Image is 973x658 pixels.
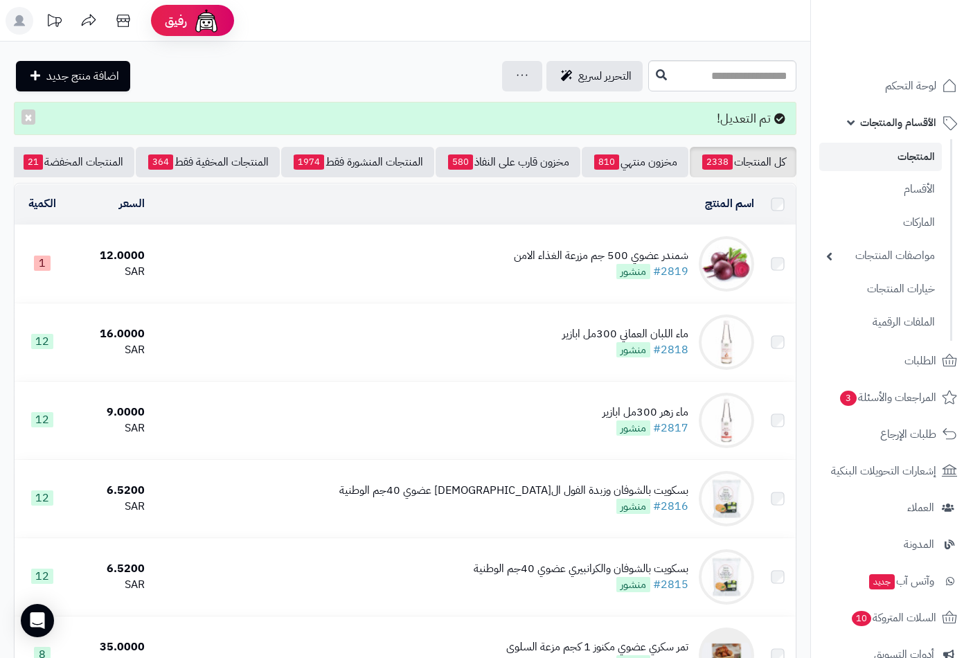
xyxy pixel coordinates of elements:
span: 10 [852,611,871,626]
div: 16.0000 [75,326,145,342]
div: SAR [75,577,145,593]
a: مواصفات المنتجات [819,241,942,271]
div: Open Intercom Messenger [21,604,54,637]
span: وآتس آب [868,571,934,591]
a: مخزون قارب على النفاذ580 [436,147,580,177]
img: logo-2.png [879,37,960,66]
div: تم التعديل! [14,102,796,135]
div: 12.0000 [75,248,145,264]
img: ماء اللبان العماني 300مل ابازير [699,314,754,370]
a: مخزون منتهي810 [582,147,688,177]
span: اضافة منتج جديد [46,68,119,85]
span: السلات المتروكة [850,608,936,628]
span: رفيق [165,12,187,29]
a: الطلبات [819,344,965,377]
div: تمر سكري عضوي مكنوز 1 كجم مزعة السلوى [506,639,688,655]
span: المدونة [904,535,934,554]
span: 12 [31,569,53,584]
div: 35.0000 [75,639,145,655]
a: طلبات الإرجاع [819,418,965,451]
a: الأقسام [819,175,942,204]
span: 3 [840,391,857,406]
a: المنتجات المخفية فقط364 [136,147,280,177]
div: بسكويت بالشوفان والكرانبيري عضوي 40جم الوطنية [474,561,688,577]
span: منشور [616,420,650,436]
span: 12 [31,490,53,506]
span: 580 [448,154,473,170]
img: بسكويت بالشوفان وزبدة الفول السوداني عضوي 40جم الوطنية [699,471,754,526]
div: SAR [75,420,145,436]
span: منشور [616,342,650,357]
span: 21 [24,154,43,170]
div: شمندر عضوي 500 جم مزرعة الغذاء الامن [514,248,688,264]
span: لوحة التحكم [885,76,936,96]
a: لوحة التحكم [819,69,965,103]
div: 6.5200 [75,561,145,577]
a: #2818 [653,341,688,358]
a: #2816 [653,498,688,515]
a: كل المنتجات2338 [690,147,796,177]
div: 9.0000 [75,404,145,420]
a: #2819 [653,263,688,280]
span: العملاء [907,498,934,517]
span: 12 [31,412,53,427]
a: المنتجات [819,143,942,171]
div: 6.5200 [75,483,145,499]
button: × [21,109,35,125]
a: تحديثات المنصة [37,7,71,38]
a: الملفات الرقمية [819,308,942,337]
a: السعر [119,195,145,212]
a: المنتجات المخفضة21 [11,147,134,177]
a: المدونة [819,528,965,561]
a: الكمية [28,195,56,212]
a: #2815 [653,576,688,593]
img: ai-face.png [193,7,220,35]
span: إشعارات التحويلات البنكية [831,461,936,481]
span: 1974 [294,154,324,170]
span: المراجعات والأسئلة [839,388,936,407]
div: ماء اللبان العماني 300مل ابازير [562,326,688,342]
a: اضافة منتج جديد [16,61,130,91]
div: SAR [75,342,145,358]
a: المراجعات والأسئلة3 [819,381,965,414]
div: SAR [75,264,145,280]
img: بسكويت بالشوفان والكرانبيري عضوي 40جم الوطنية [699,549,754,605]
a: إشعارات التحويلات البنكية [819,454,965,488]
span: 2338 [702,154,733,170]
span: الطلبات [904,351,936,371]
span: الأقسام والمنتجات [860,113,936,132]
span: التحرير لسريع [578,68,632,85]
a: المنتجات المنشورة فقط1974 [281,147,434,177]
img: شمندر عضوي 500 جم مزرعة الغذاء الامن [699,236,754,292]
a: العملاء [819,491,965,524]
span: جديد [869,574,895,589]
span: منشور [616,499,650,514]
img: ماء زهر 300مل ابازير [699,393,754,448]
span: 1 [34,256,51,271]
a: خيارات المنتجات [819,274,942,304]
span: 12 [31,334,53,349]
div: SAR [75,499,145,515]
a: اسم المنتج [705,195,754,212]
span: منشور [616,264,650,279]
a: السلات المتروكة10 [819,601,965,634]
span: 364 [148,154,173,170]
a: الماركات [819,208,942,238]
a: التحرير لسريع [546,61,643,91]
div: بسكويت بالشوفان وزبدة الفول ال[DEMOGRAPHIC_DATA] عضوي 40جم الوطنية [339,483,688,499]
span: 810 [594,154,619,170]
div: ماء زهر 300مل ابازير [602,404,688,420]
span: منشور [616,577,650,592]
a: وآتس آبجديد [819,564,965,598]
span: طلبات الإرجاع [880,425,936,444]
a: #2817 [653,420,688,436]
